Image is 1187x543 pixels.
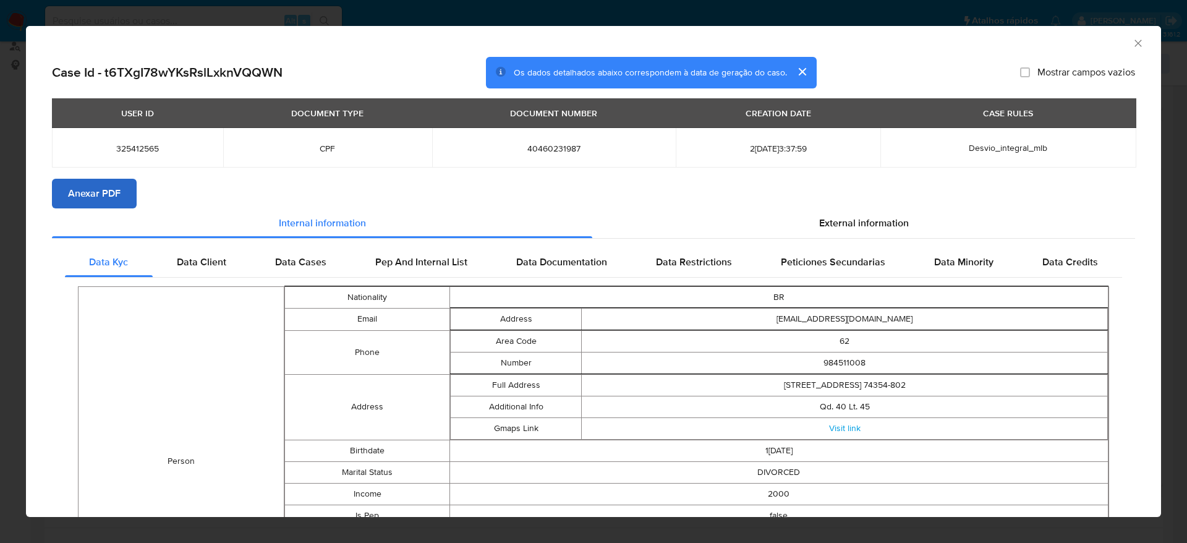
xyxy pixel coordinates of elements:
[503,103,605,124] div: DOCUMENT NUMBER
[52,64,283,80] h2: Case Id - t6TXgI78wYKsRslLxknVQQWN
[68,180,121,207] span: Anexar PDF
[976,103,1040,124] div: CASE RULES
[450,308,582,330] td: Address
[285,330,449,374] td: Phone
[450,330,582,352] td: Area Code
[819,216,909,230] span: External information
[89,255,128,269] span: Data Kyc
[285,374,449,440] td: Address
[969,142,1047,154] span: Desvio_integral_mlb
[67,143,208,154] span: 325412565
[449,440,1108,461] td: 1[DATE]
[285,286,449,308] td: Nationality
[582,308,1108,330] td: [EMAIL_ADDRESS][DOMAIN_NAME]
[285,440,449,461] td: Birthdate
[285,308,449,330] td: Email
[582,330,1108,352] td: 62
[238,143,417,154] span: CPF
[787,57,817,87] button: cerrar
[450,396,582,417] td: Additional Info
[516,255,607,269] span: Data Documentation
[1042,255,1098,269] span: Data Credits
[1020,67,1030,77] input: Mostrar campos vazios
[114,103,161,124] div: USER ID
[582,352,1108,374] td: 984511008
[1037,66,1135,79] span: Mostrar campos vazios
[279,216,366,230] span: Internal information
[52,208,1135,238] div: Detailed info
[52,179,137,208] button: Anexar PDF
[275,255,326,269] span: Data Cases
[284,103,371,124] div: DOCUMENT TYPE
[514,66,787,79] span: Os dados detalhados abaixo correspondem à data de geração do caso.
[285,461,449,483] td: Marital Status
[829,422,861,434] a: Visit link
[285,505,449,526] td: Is Pep
[449,286,1108,308] td: BR
[582,374,1108,396] td: [STREET_ADDRESS] 74354-802
[1132,37,1143,48] button: Fechar a janela
[738,103,819,124] div: CREATION DATE
[375,255,467,269] span: Pep And Internal List
[449,483,1108,505] td: 2000
[449,505,1108,526] td: false
[582,396,1108,417] td: Qd. 40 Lt. 45
[65,247,1122,277] div: Detailed internal info
[450,417,582,439] td: Gmaps Link
[285,483,449,505] td: Income
[656,255,732,269] span: Data Restrictions
[691,143,866,154] span: 2[DATE]3:37:59
[449,461,1108,483] td: DIVORCED
[450,352,582,374] td: Number
[450,374,582,396] td: Full Address
[934,255,993,269] span: Data Minority
[26,26,1161,517] div: closure-recommendation-modal
[781,255,885,269] span: Peticiones Secundarias
[447,143,662,154] span: 40460231987
[177,255,226,269] span: Data Client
